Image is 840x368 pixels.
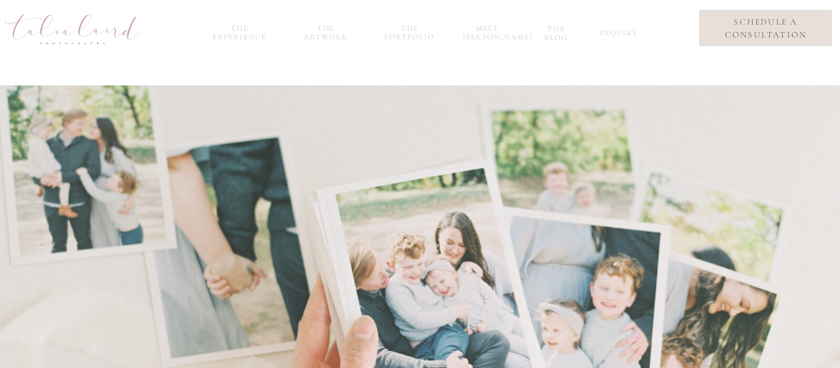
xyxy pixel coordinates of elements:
[600,28,634,42] a: inquire
[463,24,512,38] a: meet [PERSON_NAME]
[709,15,823,41] a: schedule a consultation
[296,24,355,38] a: the Artwork
[207,24,272,38] a: the experience
[380,24,439,38] a: the portfolio
[537,25,576,39] a: the blog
